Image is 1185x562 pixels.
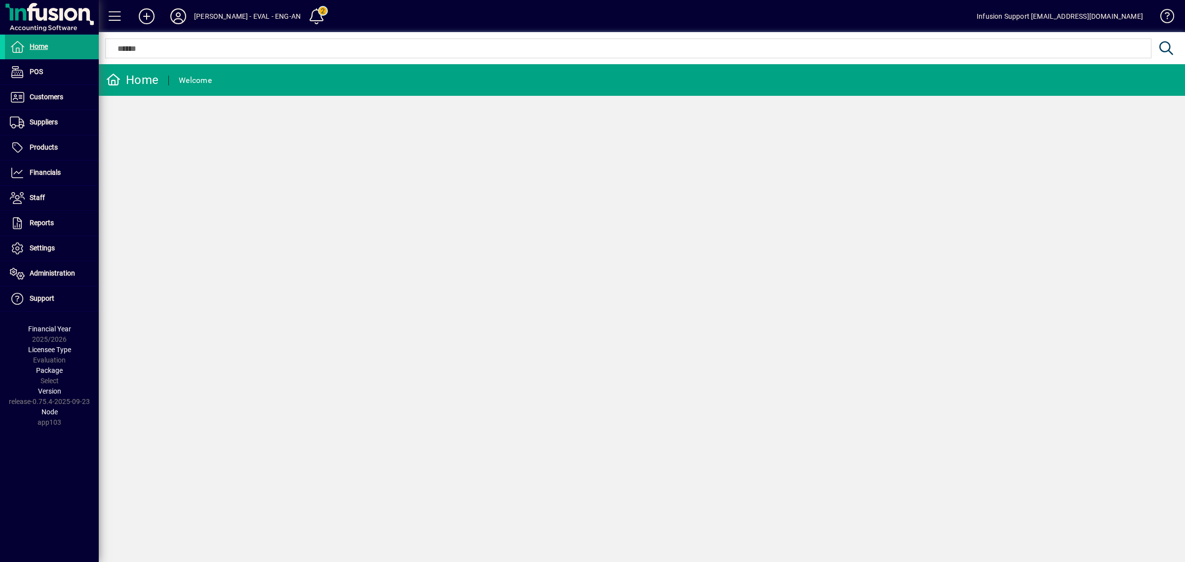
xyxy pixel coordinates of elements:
[28,346,71,354] span: Licensee Type
[30,244,55,252] span: Settings
[1153,2,1173,34] a: Knowledge Base
[5,236,99,261] a: Settings
[5,186,99,210] a: Staff
[30,194,45,201] span: Staff
[5,286,99,311] a: Support
[30,168,61,176] span: Financials
[5,60,99,84] a: POS
[5,135,99,160] a: Products
[30,118,58,126] span: Suppliers
[106,72,158,88] div: Home
[30,269,75,277] span: Administration
[30,143,58,151] span: Products
[977,8,1143,24] div: Infusion Support [EMAIL_ADDRESS][DOMAIN_NAME]
[41,408,58,416] span: Node
[30,219,54,227] span: Reports
[5,211,99,236] a: Reports
[28,325,71,333] span: Financial Year
[194,8,301,24] div: [PERSON_NAME] - EVAL - ENG-AN
[5,261,99,286] a: Administration
[5,110,99,135] a: Suppliers
[5,161,99,185] a: Financials
[162,7,194,25] button: Profile
[30,68,43,76] span: POS
[131,7,162,25] button: Add
[179,73,212,88] div: Welcome
[30,42,48,50] span: Home
[30,93,63,101] span: Customers
[5,85,99,110] a: Customers
[30,294,54,302] span: Support
[36,366,63,374] span: Package
[38,387,61,395] span: Version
